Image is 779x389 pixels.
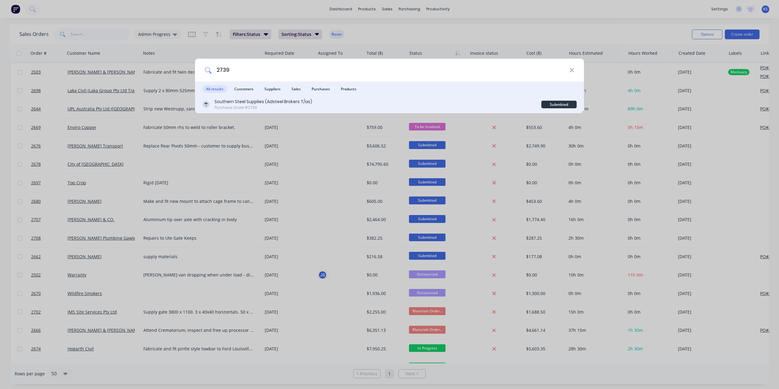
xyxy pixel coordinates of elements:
div: Submitted [541,101,577,108]
span: Purchases [308,85,334,93]
div: Purchase Order #2739 [215,105,312,110]
span: Customers [231,85,257,93]
span: Products [337,85,360,93]
span: Sales [288,85,304,93]
span: All results [202,85,227,93]
input: Start typing a customer or supplier name to create a new order... [211,59,569,82]
span: Suppliers [261,85,284,93]
div: Southern Steel Supplies (Adsteel Brokers T/as) [215,99,312,105]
